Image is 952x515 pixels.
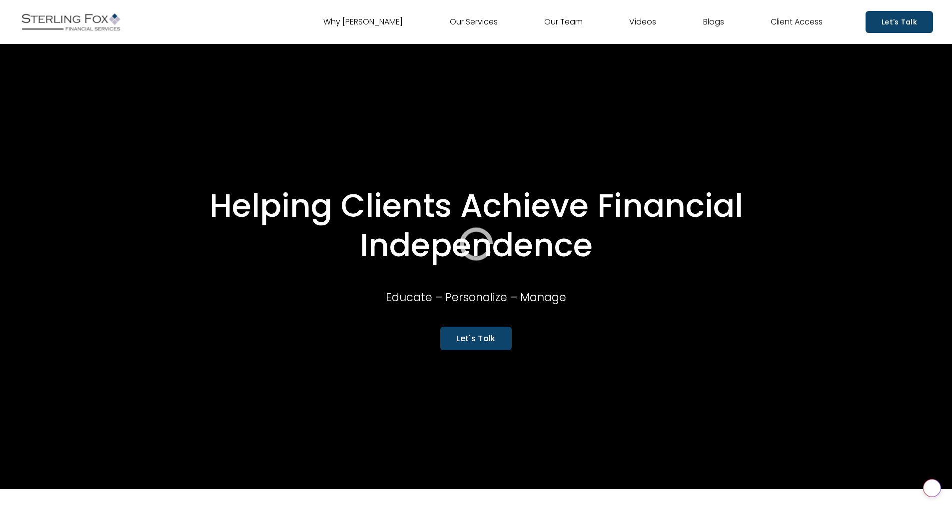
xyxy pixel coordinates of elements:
[703,14,724,30] a: Blogs
[629,14,656,30] a: Videos
[19,9,123,34] img: Sterling Fox Financial Services
[440,327,511,350] a: Let's Talk
[450,14,498,30] a: Our Services
[332,287,620,307] p: Educate – Personalize – Manage
[323,14,403,30] a: Why [PERSON_NAME]
[866,11,933,32] a: Let's Talk
[771,14,823,30] a: Client Access
[126,186,826,265] h1: Helping Clients Achieve Financial Independence
[544,14,583,30] a: Our Team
